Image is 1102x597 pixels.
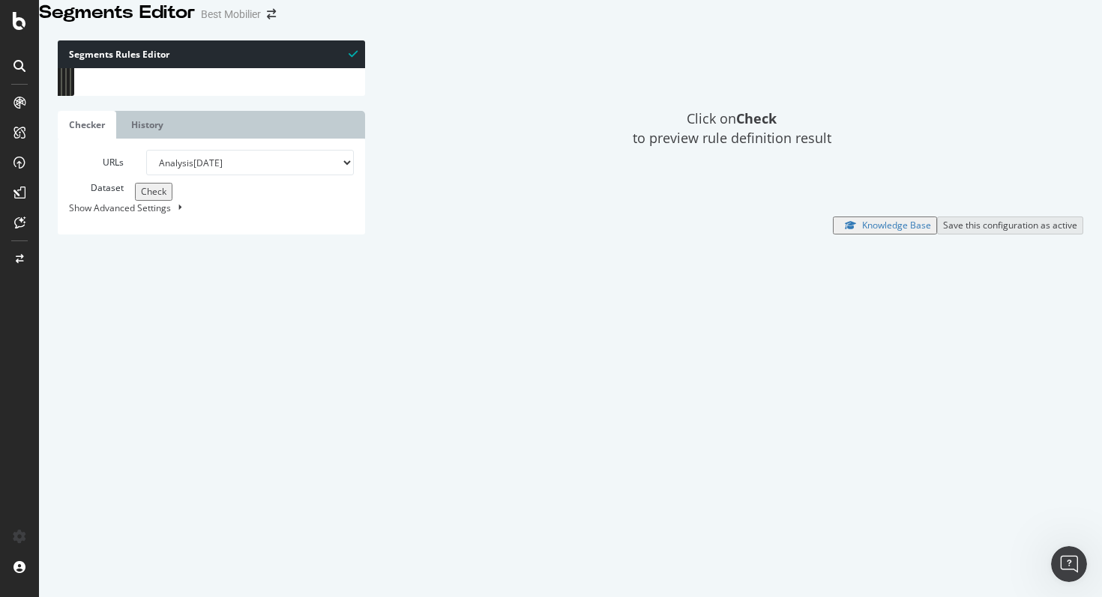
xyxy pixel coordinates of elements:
div: Show Advanced Settings [58,201,343,215]
button: Save this configuration as active [937,216,1083,234]
a: History [120,111,175,139]
div: Best Mobilier [201,7,261,22]
div: arrow-right-arrow-left [267,9,276,19]
span: Check [141,185,166,198]
div: Save this configuration as active [943,219,1077,231]
button: Knowledge Base [833,216,937,234]
a: Knowledge Base [833,219,937,231]
div: Knowledge Base [862,219,931,231]
iframe: Intercom live chat [1051,546,1087,582]
span: Click on to preview rule definition result [633,109,831,148]
label: URLs Dataset [58,150,135,201]
a: Checker [58,111,116,139]
span: Syntax is valid [349,46,358,61]
div: Segments Rules Editor [58,40,365,68]
button: Check [135,183,172,200]
strong: Check [736,109,777,127]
